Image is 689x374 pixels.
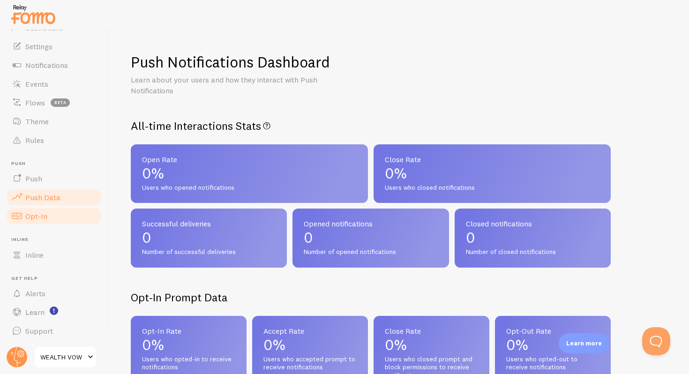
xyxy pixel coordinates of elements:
span: Closed notifications [466,220,599,227]
span: Flows [25,98,45,107]
p: Learn about your users and how they interact with Push Notifications [131,75,356,96]
span: Push [11,161,102,167]
span: Theme [25,117,49,126]
span: Push [25,174,42,183]
span: Opt-In [25,211,47,221]
p: 0% [142,337,235,352]
h2: All-time Interactions Stats [131,119,611,133]
span: Accept Rate [263,327,357,335]
a: WEALTH VOW [34,346,97,368]
span: Alerts [25,289,45,298]
a: Push Data [6,188,102,207]
span: Users who opened notifications [142,184,357,192]
span: Settings [25,42,52,51]
span: Get Help [11,276,102,282]
img: fomo-relay-logo-orange.svg [10,2,57,26]
span: Users who closed notifications [385,184,599,192]
p: 0% [263,337,357,352]
span: Push Data [25,193,60,202]
span: Close Rate [385,327,478,335]
h1: Push Notifications Dashboard [131,52,330,72]
span: Events [25,79,48,89]
span: Number of opened notifications [304,248,437,256]
span: Inline [11,237,102,243]
a: Theme [6,112,102,131]
a: Opt-In [6,207,102,225]
span: Close Rate [385,156,599,163]
span: Users who accepted prompt to receive notifications [263,355,357,372]
span: Successful deliveries [142,220,276,227]
p: 0 [304,230,437,245]
a: Learn [6,303,102,322]
a: Rules [6,131,102,150]
span: Notifications [25,60,68,70]
a: Push [6,169,102,188]
p: Learn more [566,339,602,348]
p: 0% [506,337,599,352]
div: Learn more [559,333,609,353]
p: 0% [385,166,599,181]
span: Users who opted-out to receive notifications [506,355,599,372]
span: Inline [25,250,44,260]
p: 0% [385,337,478,352]
p: 0 [142,230,276,245]
span: Opened notifications [304,220,437,227]
a: Settings [6,37,102,56]
span: Learn [25,307,45,317]
span: Number of closed notifications [466,248,599,256]
a: Alerts [6,284,102,303]
iframe: Help Scout Beacon - Open [642,327,670,355]
a: Inline [6,246,102,264]
span: beta [51,98,70,107]
span: Opt-Out Rate [506,327,599,335]
a: Notifications [6,56,102,75]
span: Opt-In Rate [142,327,235,335]
span: Number of successful deliveries [142,248,276,256]
a: Events [6,75,102,93]
span: Users who opted-in to receive notifications [142,355,235,372]
a: Support [6,322,102,340]
span: WEALTH VOW [40,352,85,363]
h2: Opt-In Prompt Data [131,290,611,305]
span: Open Rate [142,156,357,163]
span: Rules [25,135,44,145]
a: Flows beta [6,93,102,112]
p: 0 [466,230,599,245]
span: Support [25,326,53,336]
p: 0% [142,166,357,181]
svg: <p>Watch New Feature Tutorials!</p> [50,307,58,315]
